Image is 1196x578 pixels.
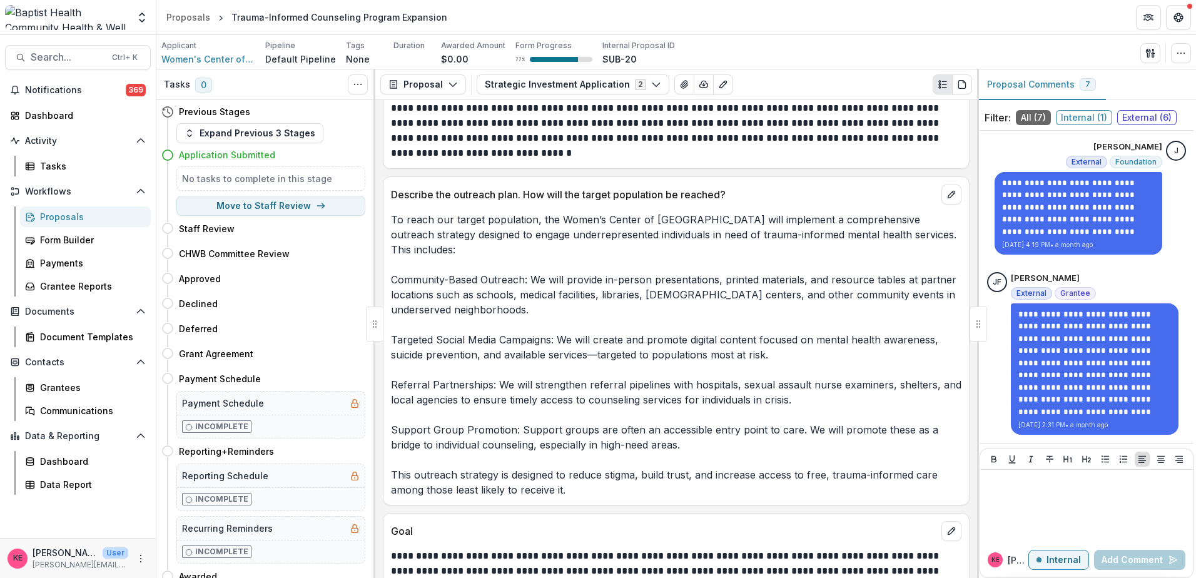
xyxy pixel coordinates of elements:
[179,322,218,335] h4: Deferred
[713,74,733,94] button: Edit as form
[20,451,151,472] a: Dashboard
[40,330,141,343] div: Document Templates
[602,53,637,66] p: SUB-20
[40,160,141,173] div: Tasks
[20,276,151,297] a: Grantee Reports
[1016,289,1046,298] span: External
[1174,147,1178,155] div: Jennifer
[40,478,141,491] div: Data Report
[25,186,131,197] span: Workflows
[182,397,264,410] h5: Payment Schedule
[1028,550,1089,570] button: Internal
[20,230,151,250] a: Form Builder
[993,278,1001,286] div: Jamie Farhat
[195,546,248,557] p: Incomplete
[1046,555,1081,565] p: Internal
[40,381,141,394] div: Grantees
[25,109,141,122] div: Dashboard
[515,55,525,64] p: 77 %
[33,546,98,559] p: [PERSON_NAME]
[20,253,151,273] a: Payments
[1085,80,1090,89] span: 7
[941,521,961,541] button: edit
[1172,452,1187,467] button: Align Right
[40,404,141,417] div: Communications
[25,136,131,146] span: Activity
[161,53,255,66] a: Women's Center of Jacksonville, Inc
[1042,452,1057,467] button: Strike
[933,74,953,94] button: Plaintext view
[5,426,151,446] button: Open Data & Reporting
[25,431,131,442] span: Data & Reporting
[126,84,146,96] span: 369
[161,8,452,26] nav: breadcrumb
[40,210,141,223] div: Proposals
[986,452,1001,467] button: Bold
[179,148,275,161] h4: Application Submitted
[133,551,148,566] button: More
[103,547,128,559] p: User
[985,110,1011,125] p: Filter:
[1060,289,1090,298] span: Grantee
[195,78,212,93] span: 0
[5,181,151,201] button: Open Workflows
[1008,554,1028,567] p: [PERSON_NAME]
[1094,550,1185,570] button: Add Comment
[5,45,151,70] button: Search...
[40,455,141,468] div: Dashboard
[179,222,235,235] h4: Staff Review
[1079,452,1094,467] button: Heading 2
[380,74,466,94] button: Proposal
[391,524,936,539] p: Goal
[195,421,248,432] p: Incomplete
[179,372,261,385] h4: Payment Schedule
[1115,158,1157,166] span: Foundation
[25,357,131,368] span: Contacts
[393,40,425,51] p: Duration
[161,8,215,26] a: Proposals
[179,347,253,360] h4: Grant Agreement
[674,74,694,94] button: View Attached Files
[1018,420,1171,430] p: [DATE] 2:31 PM • a month ago
[265,53,336,66] p: Default Pipeline
[179,445,274,458] h4: Reporting+Reminders
[161,40,196,51] p: Applicant
[40,233,141,246] div: Form Builder
[1005,452,1020,467] button: Underline
[13,554,23,562] div: Katie E
[1011,272,1080,285] p: [PERSON_NAME]
[182,522,273,535] h5: Recurring Reminders
[179,297,218,310] h4: Declined
[166,11,210,24] div: Proposals
[40,256,141,270] div: Payments
[602,40,675,51] p: Internal Proposal ID
[515,40,572,51] p: Form Progress
[1098,452,1113,467] button: Bullet List
[176,123,323,143] button: Expand Previous 3 Stages
[991,557,1000,563] div: Katie E
[1135,452,1150,467] button: Align Left
[109,51,140,64] div: Ctrl + K
[20,327,151,347] a: Document Templates
[20,474,151,495] a: Data Report
[1116,452,1131,467] button: Ordered List
[5,131,151,151] button: Open Activity
[195,494,248,505] p: Incomplete
[20,156,151,176] a: Tasks
[1023,452,1038,467] button: Italicize
[179,247,290,260] h4: CHWB Committee Review
[5,352,151,372] button: Open Contacts
[1072,158,1102,166] span: External
[1016,110,1051,125] span: All ( 7 )
[31,51,104,63] span: Search...
[5,302,151,322] button: Open Documents
[179,272,221,285] h4: Approved
[441,53,469,66] p: $0.00
[1056,110,1112,125] span: Internal ( 1 )
[5,105,151,126] a: Dashboard
[477,74,669,94] button: Strategic Investment Application2
[182,172,360,185] h5: No tasks to complete in this stage
[1060,452,1075,467] button: Heading 1
[346,53,370,66] p: None
[133,5,151,30] button: Open entity switcher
